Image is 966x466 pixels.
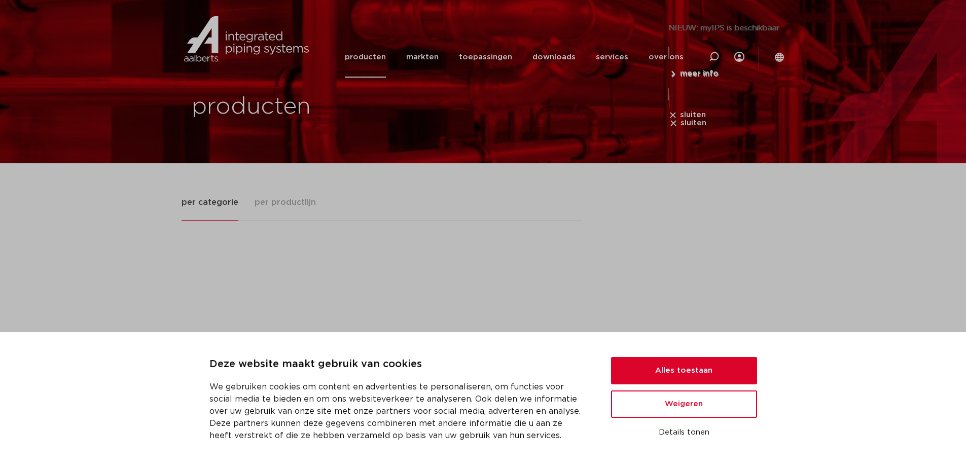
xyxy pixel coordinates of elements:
span: NIEUW: myIPS is beschikbaar [669,24,780,32]
span: per categorie [182,196,238,208]
p: We gebruiken cookies om content en advertenties te personaliseren, om functies voor social media ... [209,381,587,442]
span: sluiten [681,119,706,127]
a: meer info [669,70,719,79]
p: Deze website maakt gebruik van cookies [209,356,587,373]
span: per productlijn [255,196,316,208]
button: Details tonen [611,424,757,441]
span: meer info [681,70,719,78]
a: sluiten [669,119,706,128]
button: Weigeren [611,390,757,418]
button: Alles toestaan [611,357,757,384]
